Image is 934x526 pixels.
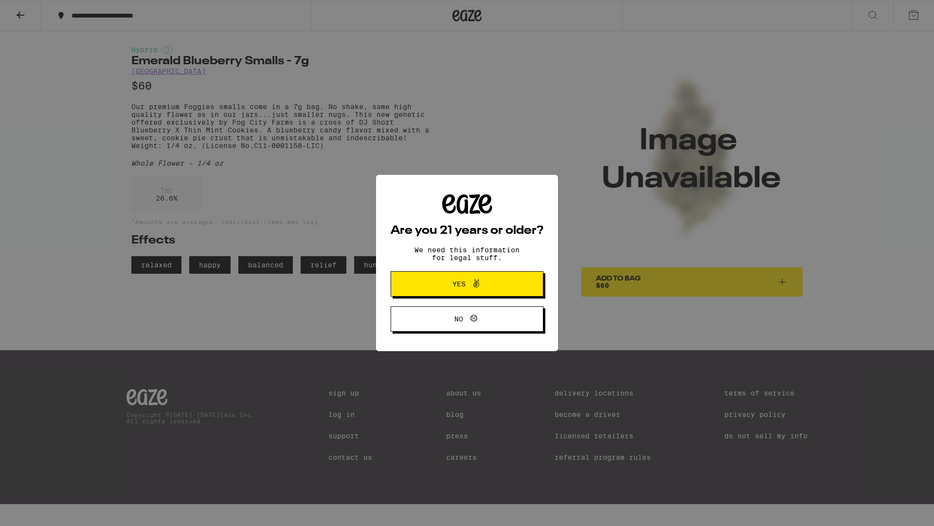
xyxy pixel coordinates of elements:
button: Yes [391,271,543,297]
span: Yes [452,281,466,287]
span: No [454,316,463,322]
p: We need this information for legal stuff. [406,246,528,262]
button: No [391,306,543,332]
iframe: Opens a widget where you can find more information [873,497,924,521]
h2: Are you 21 years or older? [391,225,543,237]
